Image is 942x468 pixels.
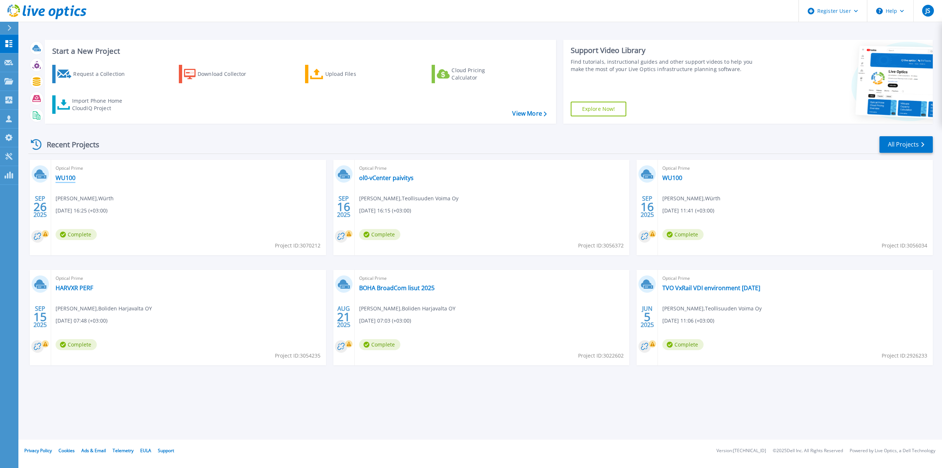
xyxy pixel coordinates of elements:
[925,8,930,14] span: JS
[33,204,47,210] span: 26
[662,194,720,203] span: [PERSON_NAME] , Würth
[337,303,351,330] div: AUG 2025
[571,102,627,116] a: Explore Now!
[640,303,654,330] div: JUN 2025
[56,207,107,215] span: [DATE] 16:25 (+03:00)
[882,242,927,250] span: Project ID: 3056034
[33,303,47,330] div: SEP 2025
[879,136,933,153] a: All Projects
[640,193,654,220] div: SEP 2025
[882,352,927,360] span: Project ID: 2926233
[33,193,47,220] div: SEP 2025
[512,110,546,117] a: View More
[773,448,843,453] li: © 2025 Dell Inc. All Rights Reserved
[641,204,654,210] span: 16
[198,67,256,81] div: Download Collector
[24,447,52,454] a: Privacy Policy
[59,447,75,454] a: Cookies
[33,314,47,320] span: 15
[662,305,762,313] span: [PERSON_NAME] , Teollisuuden Voima Oy
[56,194,114,203] span: [PERSON_NAME] , Würth
[56,229,97,240] span: Complete
[359,229,400,240] span: Complete
[275,352,321,360] span: Project ID: 3054235
[578,242,624,250] span: Project ID: 3056372
[662,164,928,172] span: Optical Prime
[28,136,109,154] div: Recent Projects
[56,339,97,350] span: Complete
[140,447,151,454] a: EULA
[52,47,546,55] h3: Start a New Project
[56,174,75,182] a: WU100
[359,317,411,325] span: [DATE] 07:03 (+03:00)
[571,46,762,55] div: Support Video Library
[179,65,261,83] a: Download Collector
[716,448,766,453] li: Version: [TECHNICAL_ID]
[662,284,760,292] a: TVO VxRail VDI environment [DATE]
[56,317,107,325] span: [DATE] 07:48 (+03:00)
[305,65,387,83] a: Upload Files
[325,67,384,81] div: Upload Files
[73,67,132,81] div: Request a Collection
[571,58,762,73] div: Find tutorials, instructional guides and other support videos to help you make the most of your L...
[662,339,704,350] span: Complete
[662,274,928,282] span: Optical Prime
[337,193,351,220] div: SEP 2025
[359,339,400,350] span: Complete
[52,65,134,83] a: Request a Collection
[56,284,93,292] a: HARVXR PERF
[56,164,322,172] span: Optical Prime
[81,447,106,454] a: Ads & Email
[113,447,134,454] a: Telemetry
[850,448,935,453] li: Powered by Live Optics, a Dell Technology
[644,314,651,320] span: 5
[359,305,456,313] span: [PERSON_NAME] , Boliden Harjavalta OY
[56,274,322,282] span: Optical Prime
[359,164,625,172] span: Optical Prime
[451,67,510,81] div: Cloud Pricing Calculator
[662,174,682,182] a: WU100
[275,242,321,250] span: Project ID: 3070212
[359,284,435,292] a: BOHA BroadCom lisut 2025
[72,97,130,112] div: Import Phone Home CloudIQ Project
[359,194,458,203] span: [PERSON_NAME] , Teollisuuden Voima Oy
[578,352,624,360] span: Project ID: 3022602
[56,305,152,313] span: [PERSON_NAME] , Boliden Harjavalta OY
[158,447,174,454] a: Support
[359,274,625,282] span: Optical Prime
[662,317,714,325] span: [DATE] 11:06 (+03:00)
[337,204,350,210] span: 16
[662,207,714,215] span: [DATE] 11:41 (+03:00)
[359,174,414,182] a: ol0-vCenter paivitys
[337,314,350,320] span: 21
[662,229,704,240] span: Complete
[432,65,514,83] a: Cloud Pricing Calculator
[359,207,411,215] span: [DATE] 16:15 (+03:00)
